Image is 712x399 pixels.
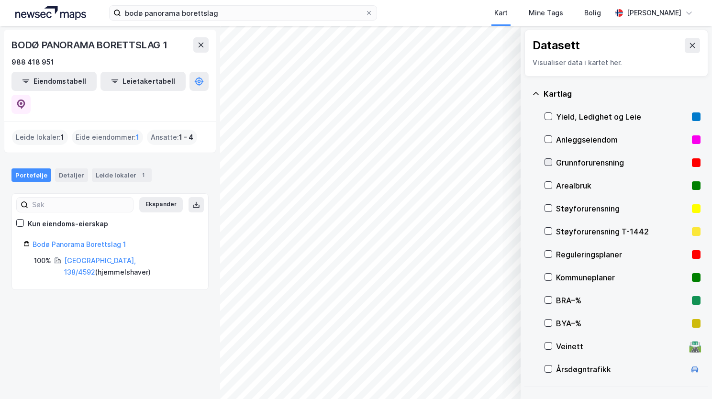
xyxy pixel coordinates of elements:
[584,7,601,19] div: Bolig
[494,7,508,19] div: Kart
[92,168,152,182] div: Leide lokaler
[533,38,580,53] div: Datasett
[34,255,51,266] div: 100%
[121,6,365,20] input: Søk på adresse, matrikkel, gårdeiere, leietakere eller personer
[11,56,54,68] div: 988 418 951
[11,37,169,53] div: BODØ PANORAMA BORETTSLAG 1
[139,197,183,212] button: Ekspander
[556,295,688,306] div: BRA–%
[556,226,688,237] div: Støyforurensning T-1442
[15,6,86,20] img: logo.a4113a55bc3d86da70a041830d287a7e.svg
[179,132,193,143] span: 1 - 4
[12,130,68,145] div: Leide lokaler :
[689,340,701,353] div: 🛣️
[11,168,51,182] div: Portefølje
[28,218,108,230] div: Kun eiendoms-eierskap
[61,132,64,143] span: 1
[529,7,563,19] div: Mine Tags
[556,364,685,375] div: Årsdøgntrafikk
[11,72,97,91] button: Eiendomstabell
[556,318,688,329] div: BYA–%
[64,256,136,276] a: [GEOGRAPHIC_DATA], 138/4592
[544,88,701,100] div: Kartlag
[556,157,688,168] div: Grunnforurensning
[533,57,700,68] div: Visualiser data i kartet her.
[72,130,143,145] div: Eide eiendommer :
[556,111,688,122] div: Yield, Ledighet og Leie
[64,255,197,278] div: ( hjemmelshaver )
[147,130,197,145] div: Ansatte :
[33,240,126,248] a: Bodø Panorama Borettslag 1
[627,7,681,19] div: [PERSON_NAME]
[664,353,712,399] iframe: Chat Widget
[556,272,688,283] div: Kommuneplaner
[556,134,688,145] div: Anleggseiendom
[556,180,688,191] div: Arealbruk
[100,72,186,91] button: Leietakertabell
[556,341,685,352] div: Veinett
[556,203,688,214] div: Støyforurensning
[136,132,139,143] span: 1
[556,249,688,260] div: Reguleringsplaner
[55,168,88,182] div: Detaljer
[28,198,133,212] input: Søk
[138,170,148,180] div: 1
